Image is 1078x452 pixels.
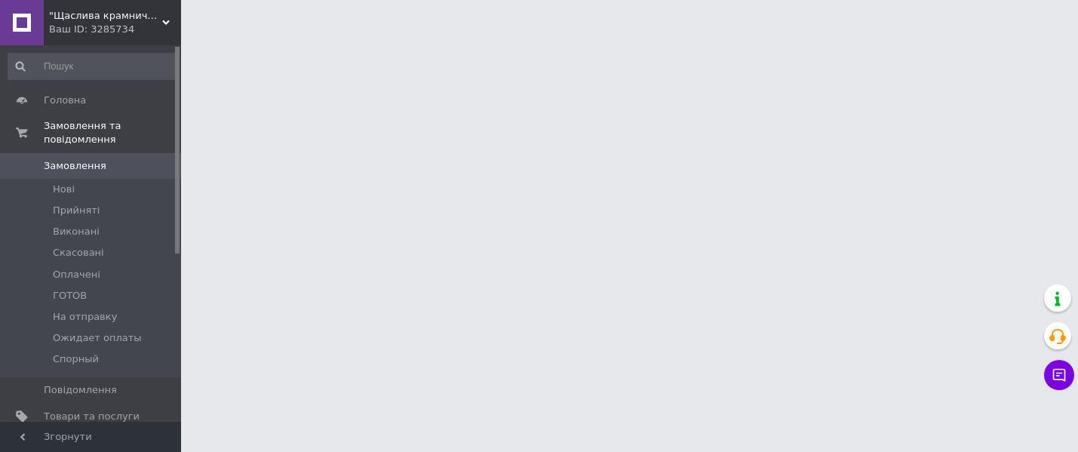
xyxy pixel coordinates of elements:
button: Чат з покупцем [1044,360,1074,390]
span: "Щаслива крамничка" [49,9,162,23]
span: ГОТОВ [53,289,87,303]
span: Скасовані [53,246,104,260]
span: Ожидает оплаты [53,331,142,345]
span: Нові [53,183,75,196]
span: Товари та послуги [44,410,140,423]
span: Прийняті [53,204,100,217]
span: Оплачені [53,268,100,281]
span: Повідомлення [44,383,117,397]
span: Замовлення [44,159,106,173]
span: Замовлення та повідомлення [44,119,181,146]
input: Пошук [8,53,178,80]
span: Спорный [53,352,99,366]
div: Ваш ID: 3285734 [49,23,181,36]
span: Головна [44,94,86,107]
span: Виконані [53,225,100,238]
span: На отправку [53,310,117,324]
